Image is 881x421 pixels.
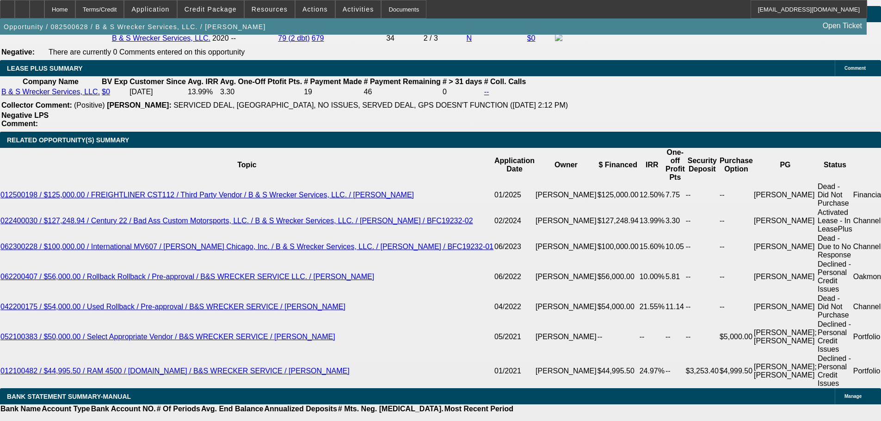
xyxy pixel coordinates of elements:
b: # Payment Made [304,78,362,85]
td: -- [719,260,753,294]
td: [PERSON_NAME] [535,260,597,294]
a: $0 [527,34,536,42]
b: # Coll. Calls [484,78,526,85]
span: RELATED OPPORTUNITY(S) SUMMARY [7,136,129,144]
img: facebook-icon.png [555,34,562,41]
td: -- [685,234,719,260]
th: Purchase Option [719,148,753,182]
td: -- [685,260,719,294]
th: $ Financed [597,148,639,182]
td: 01/2025 [494,182,535,208]
a: 022400030 / $127,248.94 / Century 22 / Bad Ass Custom Motorsports, LLC. / B & S Wrecker Services,... [0,217,473,225]
td: 19 [303,87,362,97]
td: 11.14 [665,294,685,320]
span: Application [131,6,169,13]
td: -- [719,234,753,260]
a: 042200175 / $54,000.00 / Used Rollback / Pre-approval / B&S WRECKER SERVICE / [PERSON_NAME] [0,303,345,311]
a: 062200407 / $56,000.00 / Rollback Rollback / Pre-approval / B&S WRECKER SERVICE LLC. / [PERSON_NAME] [0,273,374,281]
th: PG [753,148,817,182]
td: $3,253.40 [685,354,719,388]
span: BANK STATEMENT SUMMARY-MANUAL [7,393,131,400]
td: 06/2022 [494,260,535,294]
td: 05/2021 [494,320,535,354]
td: -- [685,182,719,208]
th: Status [817,148,853,182]
a: 062300228 / $100,000.00 / International MV607 / [PERSON_NAME] Chicago, Inc. / B & S Wrecker Servi... [0,243,493,250]
td: $125,000.00 [597,182,639,208]
a: $0 [102,88,110,96]
th: # Mts. Neg. [MEDICAL_DATA]. [338,404,444,414]
b: Avg. IRR [188,78,218,85]
td: 13.99% [187,87,219,97]
th: Security Deposit [685,148,719,182]
span: Manage [844,394,862,399]
td: 5.81 [665,260,685,294]
td: $44,995.50 [597,354,639,388]
td: [PERSON_NAME] [753,208,817,234]
td: Dead - Did Not Purchase [817,182,853,208]
span: There are currently 0 Comments entered on this opportunity [49,48,245,56]
td: 24.97% [639,354,665,388]
td: -- [685,320,719,354]
td: [PERSON_NAME] [753,182,817,208]
td: [PERSON_NAME] [753,294,817,320]
td: [PERSON_NAME] [535,208,597,234]
td: [PERSON_NAME] [753,234,817,260]
button: Resources [245,0,295,18]
td: $54,000.00 [597,294,639,320]
a: 052100383 / $50,000.00 / Select Appropriate Vendor / B&S WRECKER SERVICE / [PERSON_NAME] [0,333,335,341]
td: 01/2021 [494,354,535,388]
td: 21.55% [639,294,665,320]
td: Dead - Due to No Response [817,234,853,260]
th: Avg. End Balance [201,404,264,414]
a: B & S Wrecker Services, LLC. [112,34,210,42]
a: -- [484,88,489,96]
td: 13.99% [639,208,665,234]
td: 3.30 [665,208,685,234]
div: 2 / 3 [424,34,465,43]
span: LEASE PLUS SUMMARY [7,65,83,72]
td: Declined - Personal Credit Issues [817,260,853,294]
a: 012100482 / $44,995.50 / RAM 4500 / [DOMAIN_NAME] / B&S WRECKER SERVICE / [PERSON_NAME] [0,367,350,375]
th: IRR [639,148,665,182]
td: 3.30 [220,87,302,97]
a: 012500198 / $125,000.00 / FREIGHTLINER CST112 / Third Party Vendor / B & S Wrecker Services, LLC.... [0,191,414,199]
td: -- [665,354,685,388]
td: 10.05 [665,234,685,260]
th: Owner [535,148,597,182]
b: BV Exp [102,78,128,85]
b: Customer Since [129,78,186,85]
b: Company Name [23,78,79,85]
td: Declined - Personal Credit Issues [817,354,853,388]
td: 0 [442,87,483,97]
button: Actions [296,0,335,18]
th: Annualized Deposits [264,404,337,414]
td: -- [719,208,753,234]
td: [PERSON_NAME] [535,182,597,208]
td: [PERSON_NAME] [753,260,817,294]
td: $4,999.50 [719,354,753,388]
td: 2020 [212,33,229,43]
td: 06/2023 [494,234,535,260]
span: Credit Package [185,6,237,13]
button: Credit Package [178,0,244,18]
td: Activated Lease - In LeasePlus [817,208,853,234]
span: Actions [302,6,328,13]
th: Most Recent Period [444,404,514,414]
a: N [467,34,472,42]
td: [PERSON_NAME] [535,320,597,354]
b: Avg. One-Off Ptofit Pts. [220,78,302,85]
button: Application [124,0,176,18]
td: 7.75 [665,182,685,208]
td: 15.60% [639,234,665,260]
span: Opportunity / 082500628 / B & S Wrecker Services, LLC. / [PERSON_NAME] [4,23,266,31]
span: (Positive) [74,101,105,109]
span: Comment [844,66,866,71]
a: Open Ticket [819,18,866,34]
span: Resources [252,6,288,13]
td: [PERSON_NAME]; [PERSON_NAME] [753,354,817,388]
th: Account Type [41,404,91,414]
td: -- [685,294,719,320]
b: Negative LPS Comment: [1,111,49,128]
td: $127,248.94 [597,208,639,234]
